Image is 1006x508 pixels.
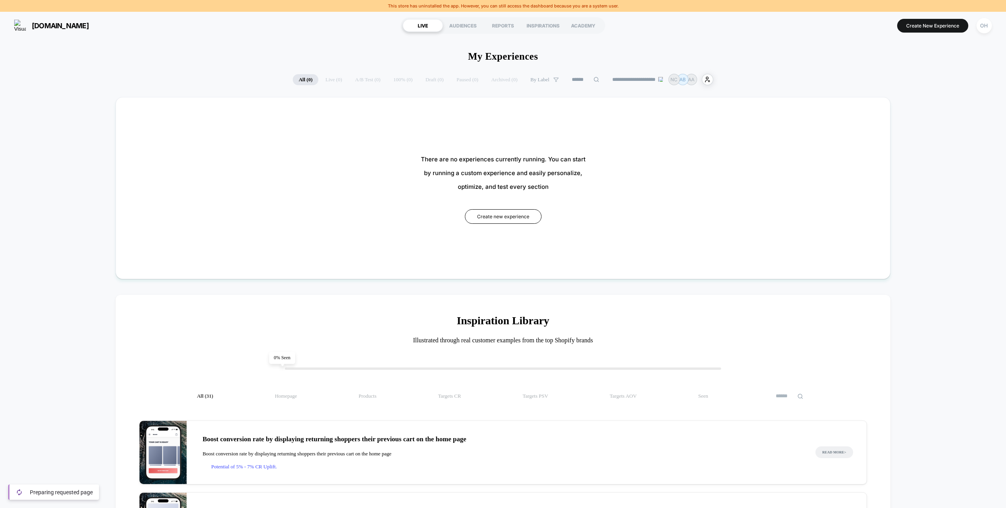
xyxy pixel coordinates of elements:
[897,19,968,33] button: Create New Experience
[670,77,677,82] p: NC
[32,22,89,30] span: [DOMAIN_NAME]
[139,314,866,327] h3: Inspiration Library
[202,450,799,458] span: Boost conversion rate by displaying returning shoppers their previous cart on the home page
[688,77,694,82] p: AA
[421,152,586,194] span: There are no experiences currently running. You can start by running a custom experience and easi...
[468,51,538,62] h1: My Experiences
[197,393,213,399] span: All
[275,393,297,399] span: Homepage
[698,393,708,399] span: Seen
[679,77,686,82] p: AB
[523,19,563,32] div: INSPIRATIONS
[205,393,213,399] span: ( 31 )
[293,74,318,85] span: All ( 0 )
[815,446,854,458] button: Read More>
[438,393,461,399] span: Targets CR
[140,421,187,484] img: Boost conversion rate by displaying returning shoppers their previous cart on the home page
[403,19,443,32] div: LIVE
[202,463,799,471] span: Potential of 5% - 7% CR Uplift.
[358,393,376,399] span: Products
[531,77,549,83] span: By Label
[658,77,663,82] img: end
[465,209,542,224] button: Create new experience
[139,337,866,344] h4: Illustrated through real customer examples from the top Shopify brands
[483,19,523,32] div: REPORTS
[974,18,994,34] button: OH
[14,20,26,31] img: Visually logo
[202,434,799,444] span: Boost conversion rate by displaying returning shoppers their previous cart on the home page
[443,19,483,32] div: AUDIENCES
[610,393,637,399] span: Targets AOV
[523,393,548,399] span: Targets PSV
[563,19,603,32] div: ACADEMY
[12,19,91,32] button: [DOMAIN_NAME]
[269,352,295,364] span: 0 % Seen
[977,18,992,33] div: OH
